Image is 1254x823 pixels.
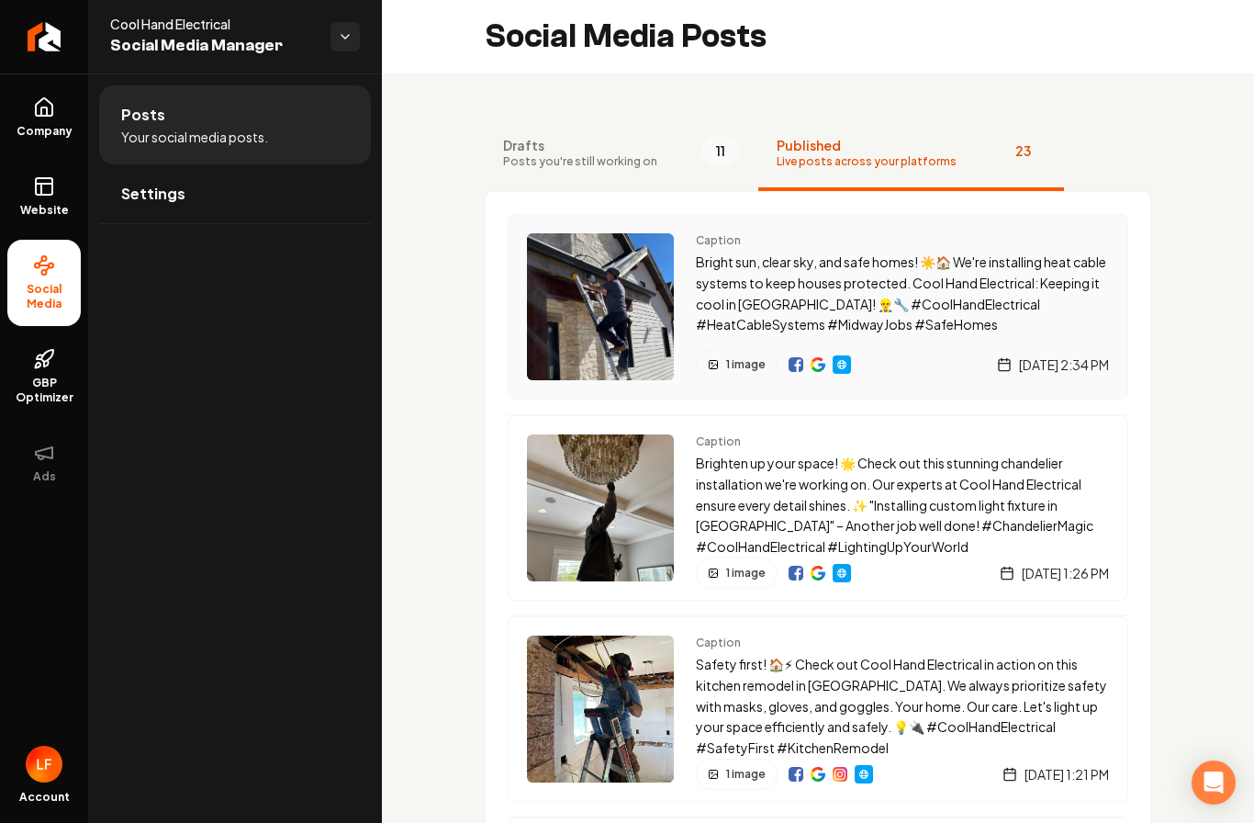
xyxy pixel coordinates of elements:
a: View on Instagram [833,767,847,782]
span: Social Media [7,282,81,311]
h2: Social Media Posts [485,18,767,55]
a: View on Google Business Profile [811,566,825,581]
a: Settings [99,164,371,223]
button: Ads [7,427,81,499]
img: Luke Fullmer [26,746,62,783]
span: Posts [121,104,165,126]
img: Post preview [527,636,674,783]
a: Website [7,161,81,232]
span: Settings [121,183,185,205]
button: Open user button [26,746,62,783]
span: Published [777,136,957,154]
img: Facebook [789,767,803,782]
p: Brighten up your space! 🌟 Check out this stunning chandelier installation we're working on. Our e... [696,453,1109,558]
span: Cool Hand Electrical [110,15,316,33]
img: Google [811,357,825,372]
span: Account [19,790,70,805]
img: Post preview [527,434,674,581]
p: Safety first! 🏠⚡ Check out Cool Hand Electrical in action on this kitchen remodel in [GEOGRAPHIC_... [696,654,1109,759]
img: Post preview [527,233,674,380]
a: Website [833,564,851,582]
span: [DATE] 2:34 PM [1019,355,1109,374]
span: Your social media posts. [121,128,268,146]
p: Bright sun, clear sky, and safe homes! ☀️🏠 We're installing heat cable systems to keep houses pro... [696,252,1109,335]
img: Google [811,767,825,782]
a: Website [855,765,873,784]
img: Website [834,566,849,581]
span: 1 image [726,566,766,581]
span: Caption [696,233,1109,248]
img: Google [811,566,825,581]
span: 1 image [726,357,766,372]
span: [DATE] 1:21 PM [1024,765,1109,784]
span: Website [13,203,76,218]
img: Facebook [789,566,803,581]
a: Post previewCaptionBright sun, clear sky, and safe homes! ☀️🏠 We're installing heat cable systems... [508,214,1128,400]
a: View on Facebook [789,357,803,372]
img: Website [857,767,871,782]
a: View on Facebook [789,566,803,581]
a: GBP Optimizer [7,333,81,420]
span: GBP Optimizer [7,376,81,405]
div: Open Intercom Messenger [1192,761,1236,805]
button: DraftsPosts you're still working on11 [485,118,758,191]
span: Live posts across your platforms [777,154,957,169]
img: Instagram [833,767,847,782]
a: Post previewCaptionBrighten up your space! 🌟 Check out this stunning chandelier installation we'r... [508,414,1128,601]
img: Website [834,357,849,372]
span: 1 image [726,767,766,782]
a: Post previewCaptionSafety first! 🏠⚡ Check out Cool Hand Electrical in action on this kitchen remo... [508,615,1128,802]
a: View on Google Business Profile [811,767,825,782]
span: 11 [701,136,740,165]
nav: Tabs [485,118,1151,191]
a: Company [7,82,81,153]
img: Rebolt Logo [28,22,62,51]
a: View on Google Business Profile [811,357,825,372]
span: Caption [696,434,1109,449]
a: View on Facebook [789,767,803,782]
button: PublishedLive posts across your platforms23 [758,118,1064,191]
span: Drafts [503,136,657,154]
span: [DATE] 1:26 PM [1022,564,1109,582]
span: Social Media Manager [110,33,316,59]
span: 23 [1001,136,1046,165]
a: Website [833,355,851,374]
span: Ads [26,469,63,484]
img: Facebook [789,357,803,372]
span: Caption [696,636,1109,650]
span: Company [9,124,80,139]
span: Posts you're still working on [503,154,657,169]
